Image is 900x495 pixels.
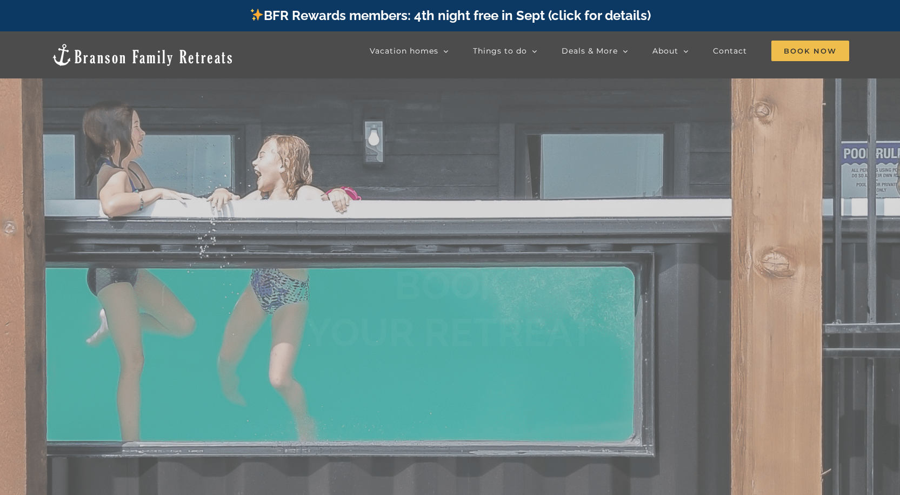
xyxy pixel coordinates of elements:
[370,47,438,55] span: Vacation homes
[562,40,628,62] a: Deals & More
[249,8,651,23] a: BFR Rewards members: 4th night free in Sept (click for details)
[473,40,537,62] a: Things to do
[713,47,747,55] span: Contact
[652,47,678,55] span: About
[771,41,849,61] span: Book Now
[713,40,747,62] a: Contact
[250,8,263,21] img: ✨
[51,43,234,67] img: Branson Family Retreats Logo
[370,40,449,62] a: Vacation homes
[562,47,618,55] span: Deals & More
[473,47,527,55] span: Things to do
[771,40,849,62] a: Book Now
[306,262,594,355] b: BOOK YOUR RETREAT
[652,40,689,62] a: About
[370,40,849,62] nav: Main Menu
